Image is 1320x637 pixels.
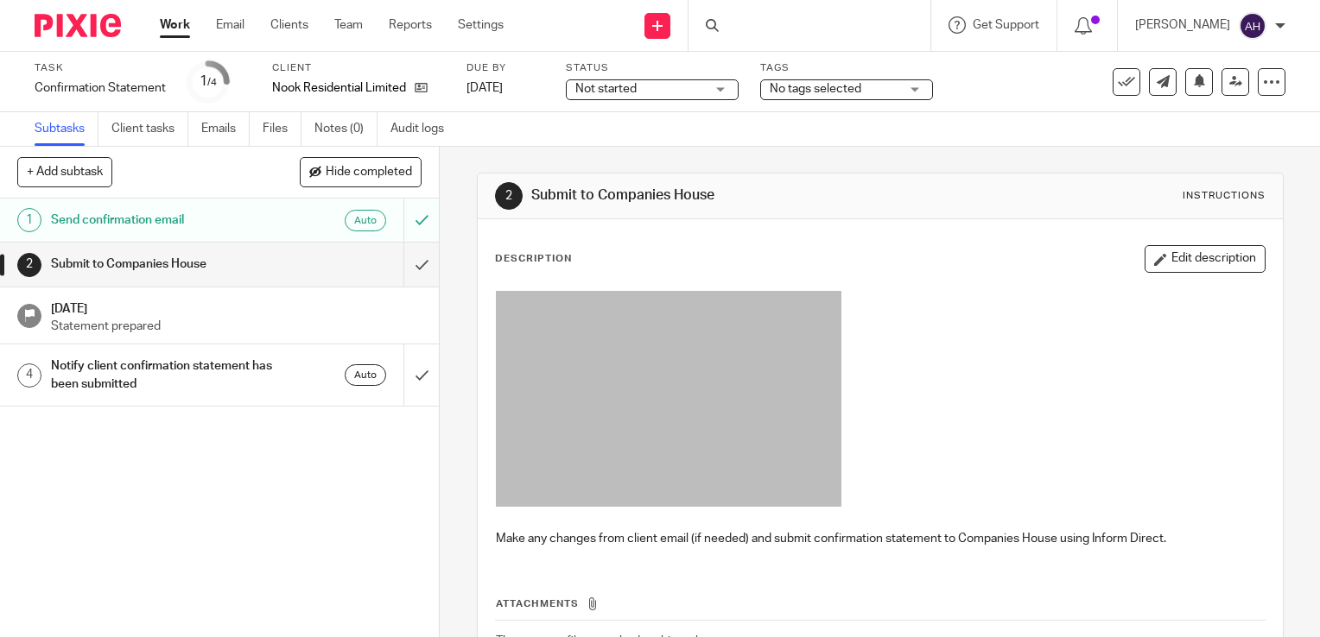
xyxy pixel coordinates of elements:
[207,78,217,87] small: /4
[496,599,579,609] span: Attachments
[17,208,41,232] div: 1
[201,112,250,146] a: Emails
[51,251,275,277] h1: Submit to Companies House
[389,16,432,34] a: Reports
[466,82,503,94] span: [DATE]
[326,166,412,180] span: Hide completed
[495,182,523,210] div: 2
[314,112,378,146] a: Notes (0)
[1135,16,1230,34] p: [PERSON_NAME]
[272,79,406,97] p: Nook Residential Limited
[200,72,217,91] div: 1
[160,16,190,34] a: Work
[270,16,308,34] a: Clients
[1183,189,1266,203] div: Instructions
[390,112,457,146] a: Audit logs
[300,157,422,186] button: Hide completed
[216,16,244,34] a: Email
[760,61,933,75] label: Tags
[35,14,121,37] img: Pixie
[1145,245,1266,273] button: Edit description
[531,186,917,205] h1: Submit to Companies House
[272,61,445,75] label: Client
[51,207,275,233] h1: Send confirmation email
[973,19,1039,31] span: Get Support
[17,363,41,388] div: 4
[458,16,504,34] a: Settings
[575,83,637,95] span: Not started
[35,61,166,75] label: Task
[35,112,98,146] a: Subtasks
[345,210,386,231] div: Auto
[345,364,386,386] div: Auto
[51,318,422,335] p: Statement prepared
[466,61,544,75] label: Due by
[35,79,166,97] div: Confirmation Statement
[496,530,1265,547] p: Make any changes from client email (if needed) and submit confirmation statement to Companies Hou...
[17,157,112,186] button: + Add subtask
[263,112,301,146] a: Files
[334,16,363,34] a: Team
[770,83,861,95] span: No tags selected
[51,296,422,318] h1: [DATE]
[495,252,572,266] p: Description
[17,253,41,277] div: 2
[111,112,188,146] a: Client tasks
[1239,12,1266,40] img: svg%3E
[51,353,275,397] h1: Notify client confirmation statement has been submitted
[566,61,739,75] label: Status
